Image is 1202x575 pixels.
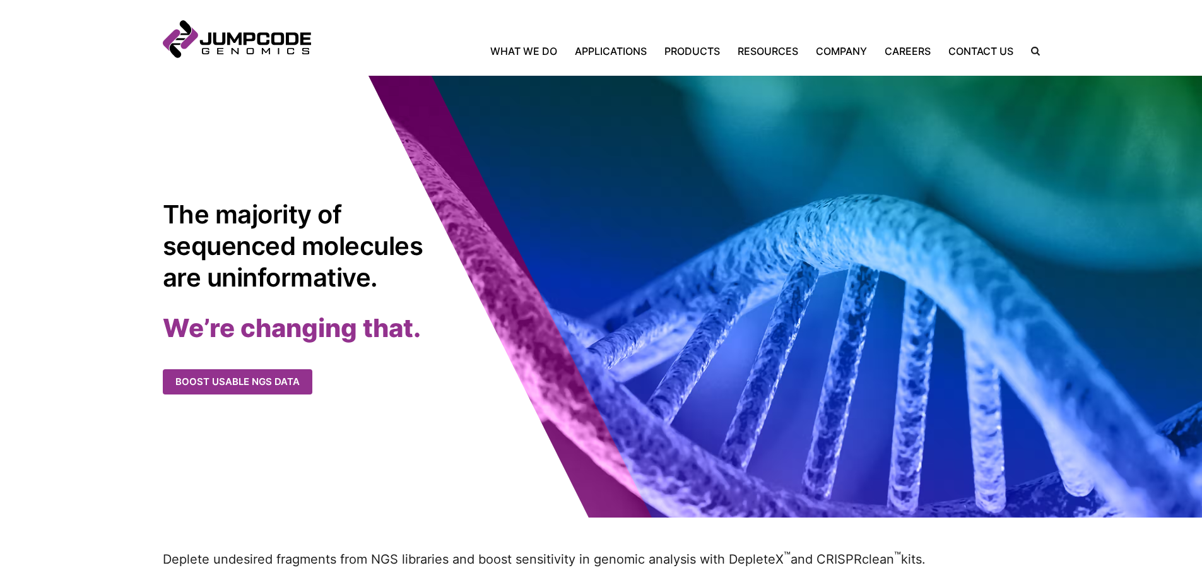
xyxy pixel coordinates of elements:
a: What We Do [490,44,566,59]
label: Search the site. [1022,47,1040,56]
sup: ™ [894,550,901,562]
a: Products [656,44,729,59]
h1: The majority of sequenced molecules are uninformative. [163,199,431,293]
a: Careers [876,44,940,59]
h2: We’re changing that. [163,312,601,344]
a: Company [807,44,876,59]
a: Contact Us [940,44,1022,59]
a: Boost usable NGS data [163,369,312,395]
a: Applications [566,44,656,59]
nav: Primary Navigation [311,44,1022,59]
p: Deplete undesired fragments from NGS libraries and boost sensitivity in genomic analysis with Dep... [163,549,1040,569]
sup: ™ [784,550,791,562]
a: Resources [729,44,807,59]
